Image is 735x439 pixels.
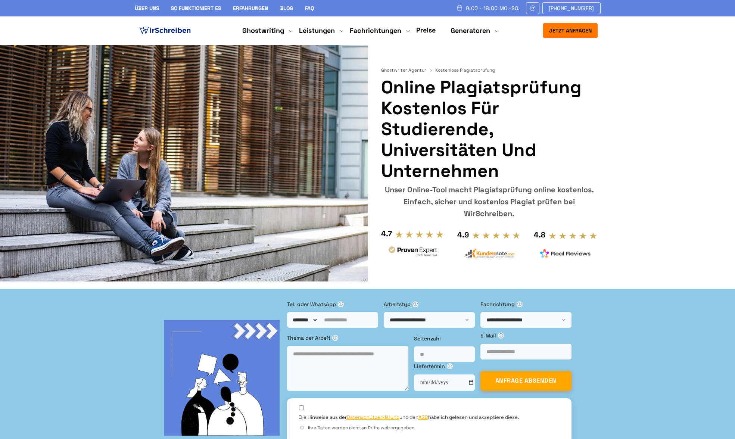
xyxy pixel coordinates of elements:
[529,5,536,11] img: Email
[381,228,392,240] div: 4.7
[517,301,523,307] span: ⓘ
[414,334,475,343] label: Seitenzahl
[233,5,268,12] a: Erfahrungen
[480,300,572,308] label: Fachrichtung
[534,229,545,241] div: 4.8
[381,67,434,73] a: Ghostwriter Agentur
[542,2,601,14] a: [PHONE_NUMBER]
[412,301,418,307] span: ⓘ
[435,67,495,73] span: Kostenlose Plagiatsprüfung
[381,184,597,219] div: Unser Online-Tool macht Plagiatsprüfung online kostenlos. Einfach, sicher und kostenlos Plagiat p...
[472,231,521,240] img: stars
[299,424,560,432] div: Ihre Daten werden nicht an Dritte weitergegeben.
[338,301,344,307] span: ⓘ
[418,414,428,420] a: AGB
[395,230,444,239] img: stars
[299,26,335,35] a: Leistungen
[464,248,514,258] img: kundennote
[299,425,305,431] span: ⓘ
[414,362,475,370] label: Liefertermin
[347,414,399,420] a: Datenschutzerklärung
[548,232,597,240] img: stars
[242,26,284,35] a: Ghostwriting
[540,249,591,258] img: realreviews
[384,300,475,308] label: Arbeitstyp
[350,26,401,35] a: Fachrichtungen
[164,320,280,436] img: bg
[171,5,221,12] a: So funktioniert es
[480,371,572,391] button: ANFRAGE ABSENDEN
[457,229,469,241] div: 4.9
[447,363,453,369] span: ⓘ
[480,331,572,340] label: E-Mail
[135,5,159,12] a: Über uns
[387,245,438,259] img: provenexpert
[287,334,408,342] label: Thema der Arbeit
[456,5,463,11] img: Schedule
[466,5,520,11] span: 9:00 - 18:00 Mo.-So.
[498,333,504,339] span: ⓘ
[416,26,436,34] a: Preise
[299,414,519,421] label: Die Hinweise aus der und den habe ich gelesen und akzeptiere diese.
[332,335,338,341] span: ⓘ
[287,300,378,308] label: Tel. oder WhatsApp
[280,5,293,12] a: Blog
[549,5,594,11] span: [PHONE_NUMBER]
[543,23,598,38] button: Jetzt anfragen
[451,26,490,35] a: Generatoren
[381,77,597,181] h1: Online Plagiatsprüfung kostenlos für Studierende, Universitäten und Unternehmen
[138,25,192,36] img: logo ghostwriter-österreich
[305,5,314,12] a: FAQ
